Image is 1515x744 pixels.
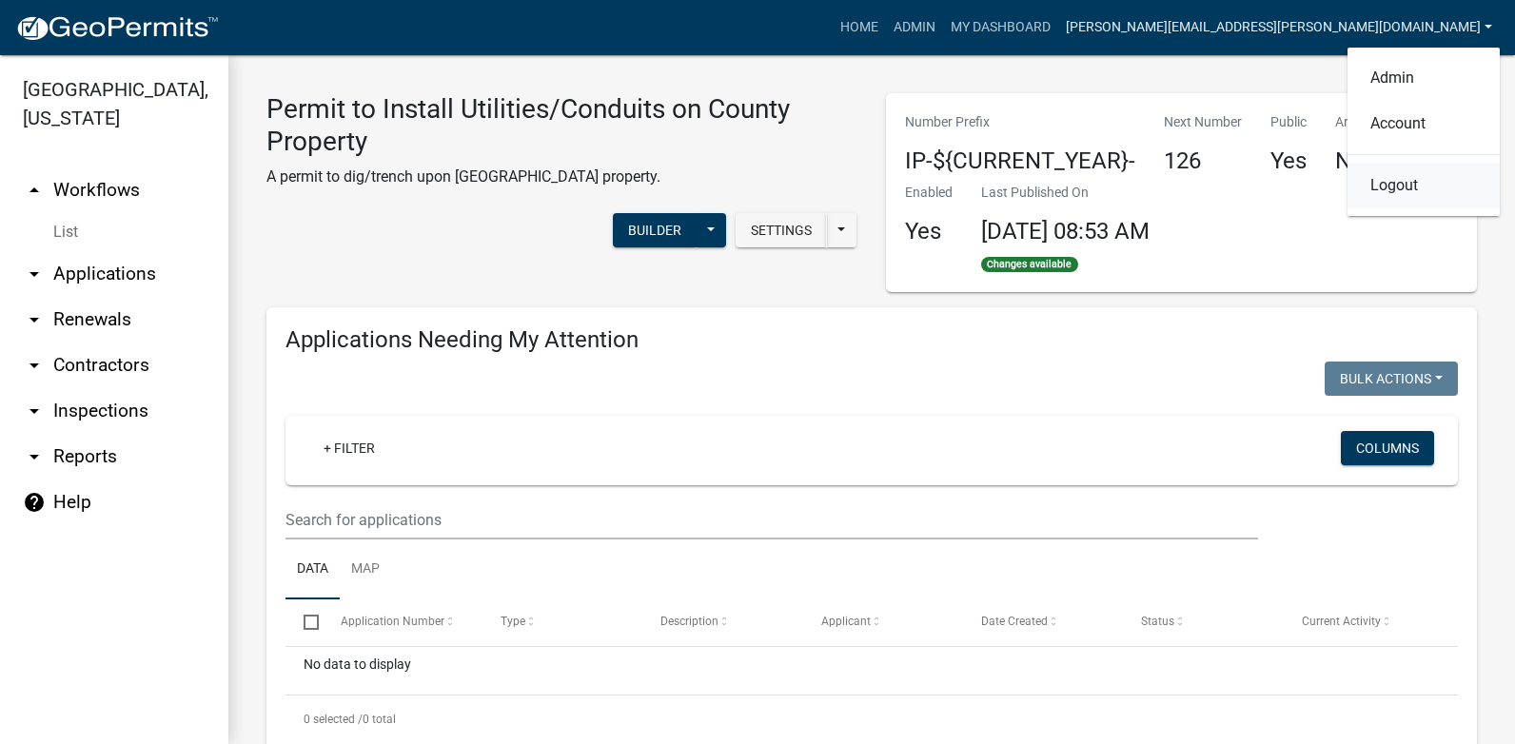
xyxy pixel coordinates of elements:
[1123,599,1283,645] datatable-header-cell: Status
[1341,431,1434,465] button: Columns
[833,10,886,46] a: Home
[1302,615,1381,628] span: Current Activity
[308,431,390,465] a: + Filter
[1164,112,1242,132] p: Next Number
[660,615,718,628] span: Description
[285,647,1458,695] div: No data to display
[905,218,953,245] h4: Yes
[905,112,1135,132] p: Number Prefix
[23,354,46,377] i: arrow_drop_down
[963,599,1123,645] datatable-header-cell: Date Created
[482,599,642,645] datatable-header-cell: Type
[285,326,1458,354] h4: Applications Needing My Attention
[1270,147,1307,175] h4: Yes
[266,93,857,157] h3: Permit to Install Utilities/Conduits on County Property
[23,400,46,422] i: arrow_drop_down
[1348,48,1500,216] div: [PERSON_NAME][EMAIL_ADDRESS][PERSON_NAME][DOMAIN_NAME]
[1164,147,1242,175] h4: 126
[1335,147,1387,175] h4: No
[322,599,482,645] datatable-header-cell: Application Number
[1335,112,1387,132] p: Archived
[1348,163,1500,208] a: Logout
[23,263,46,285] i: arrow_drop_down
[1270,112,1307,132] p: Public
[23,491,46,514] i: help
[803,599,963,645] datatable-header-cell: Applicant
[981,183,1150,203] p: Last Published On
[285,500,1258,539] input: Search for applications
[642,599,802,645] datatable-header-cell: Description
[304,713,363,726] span: 0 selected /
[285,539,340,600] a: Data
[23,179,46,202] i: arrow_drop_up
[23,308,46,331] i: arrow_drop_down
[501,615,525,628] span: Type
[613,213,697,247] button: Builder
[1284,599,1444,645] datatable-header-cell: Current Activity
[1141,615,1174,628] span: Status
[905,183,953,203] p: Enabled
[285,695,1458,743] div: 0 total
[285,599,322,645] datatable-header-cell: Select
[1348,55,1500,101] a: Admin
[886,10,943,46] a: Admin
[943,10,1058,46] a: My Dashboard
[1325,362,1458,396] button: Bulk Actions
[981,218,1150,245] span: [DATE] 08:53 AM
[266,166,857,188] p: A permit to dig/trench upon [GEOGRAPHIC_DATA] property.
[821,615,871,628] span: Applicant
[981,257,1078,272] span: Changes available
[341,615,444,628] span: Application Number
[1058,10,1500,46] a: [PERSON_NAME][EMAIL_ADDRESS][PERSON_NAME][DOMAIN_NAME]
[981,615,1048,628] span: Date Created
[736,213,827,247] button: Settings
[1348,101,1500,147] a: Account
[905,147,1135,175] h4: IP-${CURRENT_YEAR}-
[23,445,46,468] i: arrow_drop_down
[340,539,391,600] a: Map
